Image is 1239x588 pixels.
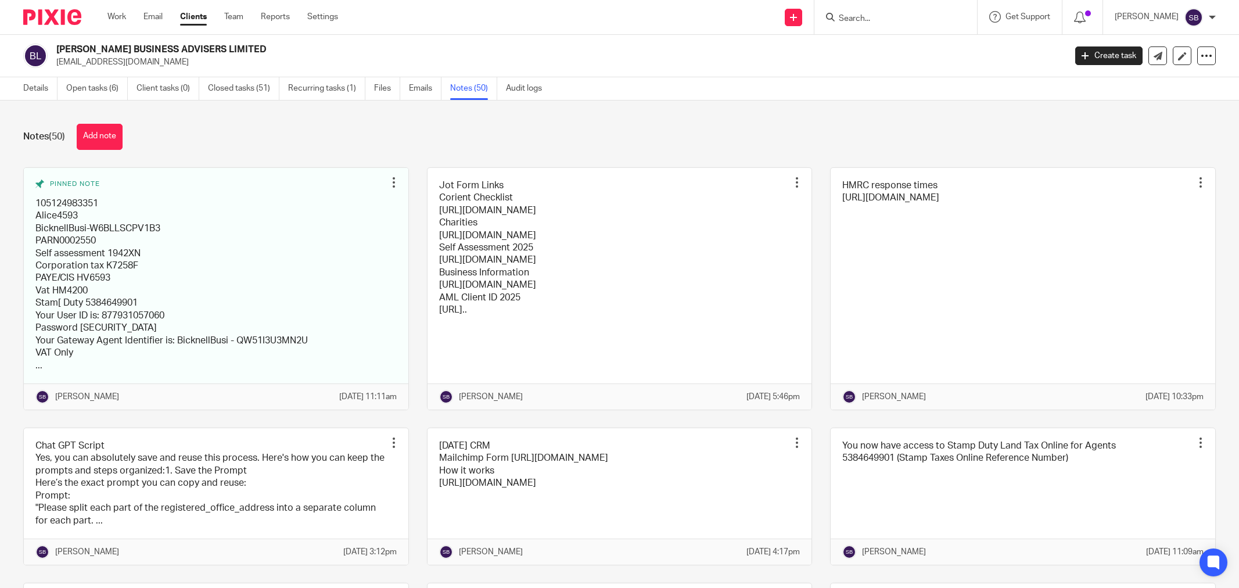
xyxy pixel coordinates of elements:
img: svg%3E [1184,8,1203,27]
p: [EMAIL_ADDRESS][DOMAIN_NAME] [56,56,1058,68]
a: Team [224,11,243,23]
img: svg%3E [35,545,49,559]
p: [PERSON_NAME] [55,546,119,558]
h2: [PERSON_NAME] BUSINESS ADVISERS LIMITED [56,44,857,56]
p: [DATE] 11:09am [1146,546,1204,558]
span: Get Support [1005,13,1050,21]
a: Email [143,11,163,23]
img: Pixie [23,9,81,25]
p: [PERSON_NAME] [55,391,119,403]
p: [DATE] 3:12pm [343,546,397,558]
a: Create task [1075,46,1143,65]
p: [PERSON_NAME] [1115,11,1179,23]
img: svg%3E [35,390,49,404]
a: Settings [307,11,338,23]
p: [PERSON_NAME] [459,391,523,403]
img: svg%3E [842,390,856,404]
a: Emails [409,77,441,100]
div: Pinned note [35,180,385,189]
p: [PERSON_NAME] [862,391,926,403]
a: Audit logs [506,77,551,100]
img: svg%3E [439,390,453,404]
a: Notes (50) [450,77,497,100]
img: svg%3E [842,545,856,559]
span: (50) [49,132,65,141]
img: svg%3E [23,44,48,68]
a: Recurring tasks (1) [288,77,365,100]
button: Add note [77,124,123,150]
a: Files [374,77,400,100]
a: Client tasks (0) [137,77,199,100]
p: [PERSON_NAME] [459,546,523,558]
a: Open tasks (6) [66,77,128,100]
p: [DATE] 11:11am [339,391,397,403]
p: [DATE] 4:17pm [746,546,800,558]
a: Reports [261,11,290,23]
h1: Notes [23,131,65,143]
a: Clients [180,11,207,23]
img: svg%3E [439,545,453,559]
a: Work [107,11,126,23]
input: Search [838,14,942,24]
p: [DATE] 10:33pm [1145,391,1204,403]
p: [DATE] 5:46pm [746,391,800,403]
a: Closed tasks (51) [208,77,279,100]
p: [PERSON_NAME] [862,546,926,558]
a: Details [23,77,58,100]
